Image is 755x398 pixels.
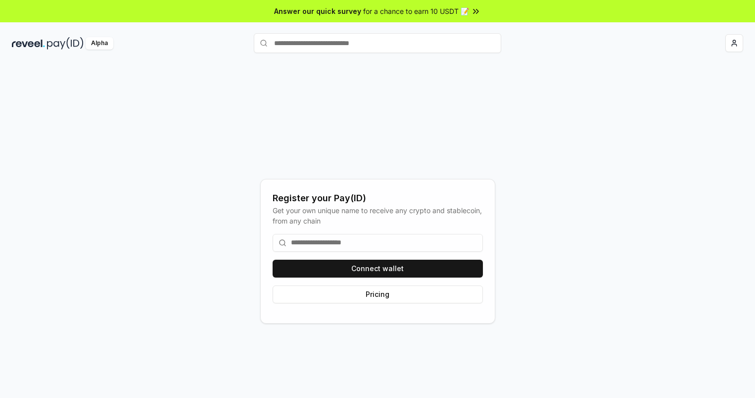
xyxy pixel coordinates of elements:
button: Pricing [273,285,483,303]
div: Alpha [86,37,113,50]
img: reveel_dark [12,37,45,50]
span: Answer our quick survey [274,6,361,16]
button: Connect wallet [273,260,483,278]
span: for a chance to earn 10 USDT 📝 [363,6,469,16]
div: Register your Pay(ID) [273,191,483,205]
div: Get your own unique name to receive any crypto and stablecoin, from any chain [273,205,483,226]
img: pay_id [47,37,84,50]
